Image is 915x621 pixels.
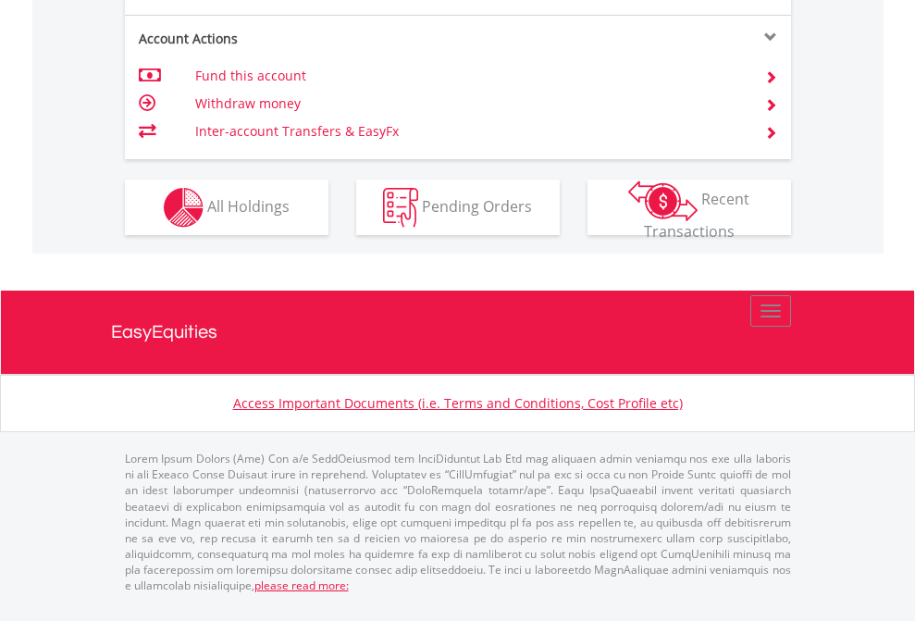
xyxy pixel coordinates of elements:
[587,180,791,235] button: Recent Transactions
[195,90,742,118] td: Withdraw money
[164,188,204,228] img: holdings-wht.png
[195,62,742,90] td: Fund this account
[125,30,458,48] div: Account Actions
[125,451,791,593] p: Lorem Ipsum Dolors (Ame) Con a/e SeddOeiusmod tem InciDiduntut Lab Etd mag aliquaen admin veniamq...
[233,394,683,412] a: Access Important Documents (i.e. Terms and Conditions, Cost Profile etc)
[383,188,418,228] img: pending_instructions-wht.png
[356,180,560,235] button: Pending Orders
[125,180,328,235] button: All Holdings
[111,291,805,374] a: EasyEquities
[195,118,742,145] td: Inter-account Transfers & EasyFx
[207,195,290,216] span: All Holdings
[628,180,698,221] img: transactions-zar-wht.png
[254,578,349,593] a: please read more:
[422,195,532,216] span: Pending Orders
